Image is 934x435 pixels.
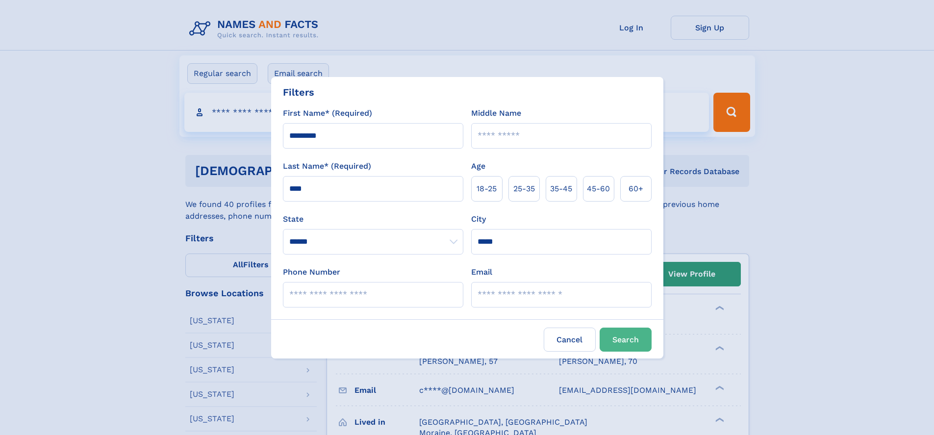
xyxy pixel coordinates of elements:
label: Middle Name [471,107,521,119]
label: State [283,213,463,225]
span: 45‑60 [587,183,610,195]
label: First Name* (Required) [283,107,372,119]
button: Search [600,328,652,352]
span: 60+ [629,183,643,195]
label: City [471,213,486,225]
label: Cancel [544,328,596,352]
label: Age [471,160,485,172]
span: 35‑45 [550,183,572,195]
label: Phone Number [283,266,340,278]
span: 18‑25 [477,183,497,195]
label: Last Name* (Required) [283,160,371,172]
span: 25‑35 [513,183,535,195]
div: Filters [283,85,314,100]
label: Email [471,266,492,278]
